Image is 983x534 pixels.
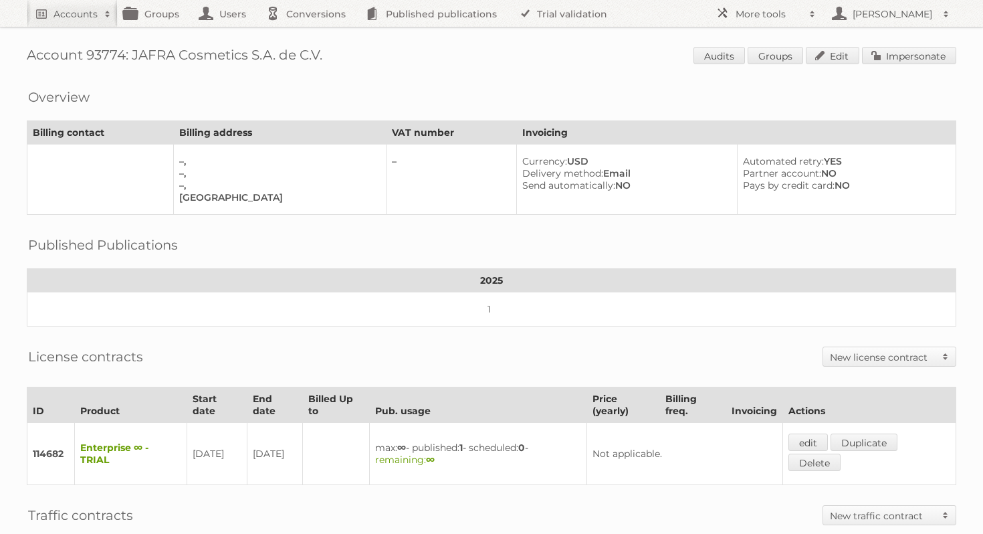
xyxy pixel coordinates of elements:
span: Currency: [522,155,567,167]
span: Send automatically: [522,179,615,191]
th: Start date [187,387,247,423]
span: Delivery method: [522,167,603,179]
td: max: - published: - scheduled: - [369,423,586,485]
td: – [387,145,516,215]
div: –, [179,167,375,179]
th: Pub. usage [369,387,586,423]
th: Invoicing [726,387,783,423]
span: Partner account: [743,167,821,179]
a: Delete [788,454,841,471]
span: remaining: [375,454,435,466]
a: Groups [748,47,803,64]
th: Invoicing [516,121,956,145]
h2: Traffic contracts [28,505,133,525]
h2: [PERSON_NAME] [849,7,936,21]
h2: Accounts [53,7,98,21]
th: 2025 [27,269,956,292]
td: Not applicable. [587,423,783,485]
h2: License contracts [28,347,143,367]
a: New traffic contract [823,506,956,525]
th: Product [75,387,187,423]
div: –, [179,179,375,191]
div: USD [522,155,726,167]
h2: New traffic contract [830,509,936,523]
td: Enterprise ∞ - TRIAL [75,423,187,485]
div: –, [179,155,375,167]
strong: ∞ [397,442,406,454]
a: Duplicate [831,434,897,451]
th: VAT number [387,121,516,145]
div: NO [743,179,945,191]
strong: ∞ [426,454,435,466]
h1: Account 93774: JAFRA Cosmetics S.A. de C.V. [27,47,956,67]
span: Automated retry: [743,155,824,167]
th: Actions [783,387,956,423]
strong: 1 [459,442,463,454]
h2: Published Publications [28,235,178,255]
th: Billing freq. [659,387,726,423]
a: Impersonate [862,47,956,64]
a: New license contract [823,347,956,366]
th: ID [27,387,75,423]
div: NO [522,179,726,191]
td: [DATE] [247,423,302,485]
th: Billed Up to [303,387,370,423]
h2: More tools [736,7,802,21]
h2: Overview [28,87,90,107]
span: Toggle [936,506,956,525]
a: Edit [806,47,859,64]
a: Audits [693,47,745,64]
div: [GEOGRAPHIC_DATA] [179,191,375,203]
a: edit [788,434,828,451]
th: Billing contact [27,121,174,145]
span: Toggle [936,347,956,366]
td: [DATE] [187,423,247,485]
strong: 0 [518,442,525,454]
div: Email [522,167,726,179]
td: 1 [27,292,956,327]
td: 114682 [27,423,75,485]
th: Price (yearly) [587,387,660,423]
div: NO [743,167,945,179]
span: Pays by credit card: [743,179,835,191]
th: Billing address [174,121,387,145]
div: YES [743,155,945,167]
h2: New license contract [830,351,936,364]
th: End date [247,387,302,423]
